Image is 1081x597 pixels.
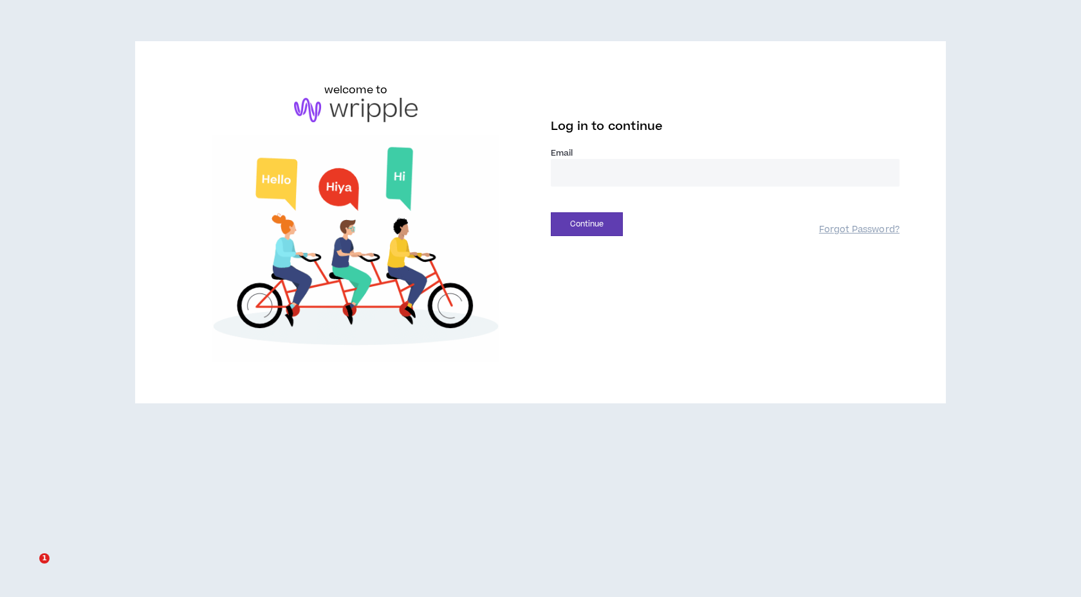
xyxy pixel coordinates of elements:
h6: welcome to [324,82,388,98]
img: logo-brand.png [294,98,418,122]
a: Forgot Password? [819,224,900,236]
span: Log in to continue [551,118,663,134]
iframe: Intercom live chat [13,553,44,584]
label: Email [551,147,900,159]
span: 1 [39,553,50,564]
img: Welcome to Wripple [181,135,530,362]
button: Continue [551,212,623,236]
